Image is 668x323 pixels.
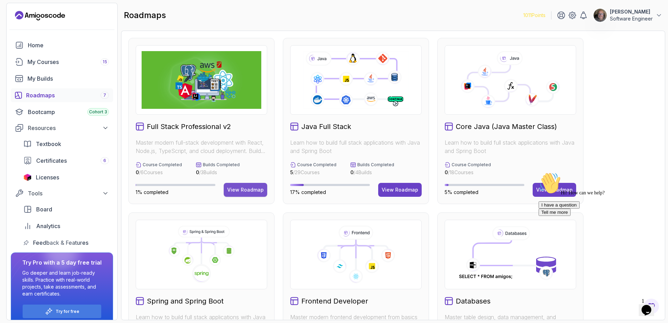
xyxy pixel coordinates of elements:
[19,137,113,151] a: textbook
[290,189,326,195] span: 17% completed
[56,309,79,314] a: Try for free
[11,122,113,134] button: Resources
[357,162,394,168] p: Builds Completed
[147,122,231,131] h2: Full Stack Professional v2
[36,205,52,213] span: Board
[350,169,394,176] p: / 4 Builds
[203,162,240,168] p: Builds Completed
[445,189,478,195] span: 5% completed
[456,296,491,306] h2: Databases
[19,219,113,233] a: analytics
[15,10,65,21] a: Landing page
[28,124,109,132] div: Resources
[11,105,113,119] a: bootcamp
[136,138,267,155] p: Master modern full-stack development with React, Node.js, TypeScript, and cloud deployment. Build...
[533,183,576,197] button: View Roadmap
[378,183,422,197] button: View Roadmap
[143,162,182,168] p: Course Completed
[11,55,113,69] a: courses
[445,169,491,176] p: / 18 Courses
[350,169,353,175] span: 0
[536,169,661,292] iframe: chat widget
[26,91,109,99] div: Roadmaps
[103,92,106,98] span: 7
[301,296,368,306] h2: Frontend Developer
[89,109,107,115] span: Cohort 3
[136,189,168,195] span: 1% completed
[227,186,264,193] div: View Roadmap
[3,21,69,26] span: Hi! How can we help?
[290,138,422,155] p: Learn how to build full stack applications with Java and Spring Boot
[196,169,240,176] p: / 3 Builds
[19,236,113,250] a: feedback
[19,202,113,216] a: board
[136,169,139,175] span: 0
[36,140,61,148] span: Textbook
[11,88,113,102] a: roadmaps
[28,41,109,49] div: Home
[147,296,224,306] h2: Spring and Spring Boot
[610,8,653,15] p: [PERSON_NAME]
[3,3,25,25] img: :wave:
[11,38,113,52] a: home
[610,15,653,22] p: Software Engineer
[124,10,166,21] h2: roadmaps
[594,9,607,22] img: user profile image
[196,169,199,175] span: 0
[382,186,418,193] div: View Roadmap
[27,74,109,83] div: My Builds
[11,72,113,86] a: builds
[142,51,261,109] img: Full Stack Professional v2
[290,169,293,175] span: 5
[3,3,128,47] div: 👋Hi! How can we help?I have a questionTell me more
[28,108,109,116] div: Bootcamp
[23,174,32,181] img: jetbrains icon
[456,122,557,131] h2: Core Java (Java Master Class)
[290,169,336,176] p: / 29 Courses
[445,138,576,155] p: Learn how to build full stack applications with Java and Spring Boot
[22,304,102,318] button: Try for free
[136,169,182,176] p: / 6 Courses
[452,162,491,168] p: Course Completed
[103,59,107,65] span: 15
[11,187,113,200] button: Tools
[103,158,106,163] span: 6
[3,39,35,47] button: Tell me more
[523,12,546,19] p: 1011 Points
[36,156,67,165] span: Certificates
[593,8,662,22] button: user profile image[PERSON_NAME]Software Engineer
[36,222,60,230] span: Analytics
[445,169,448,175] span: 0
[224,183,267,197] button: View Roadmap
[639,295,661,316] iframe: chat widget
[28,189,109,197] div: Tools
[36,173,59,181] span: Licenses
[33,239,88,247] span: Feedback & Features
[301,122,351,131] h2: Java Full Stack
[297,162,336,168] p: Course Completed
[22,269,102,297] p: Go deeper and learn job-ready skills. Practice with real-world projects, take assessments, and ea...
[19,170,113,184] a: licenses
[27,58,109,66] div: My Courses
[3,32,44,39] button: I have a question
[19,154,113,168] a: certificates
